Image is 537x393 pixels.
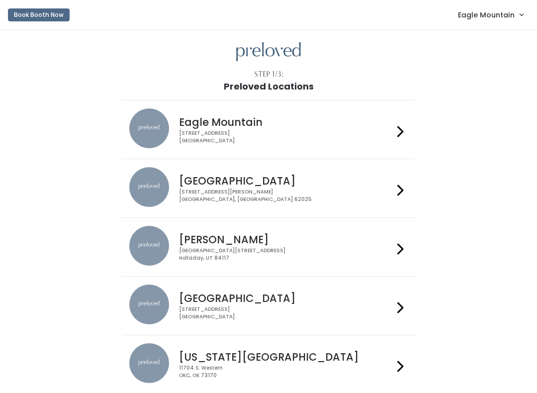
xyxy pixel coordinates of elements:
[129,343,407,386] a: preloved location [US_STATE][GEOGRAPHIC_DATA] 11704 S. WesternOKC, OK 73170
[179,189,393,203] div: [STREET_ADDRESS][PERSON_NAME] [GEOGRAPHIC_DATA], [GEOGRAPHIC_DATA] 62025
[179,365,393,379] div: 11704 S. Western OKC, OK 73170
[179,351,393,363] h4: [US_STATE][GEOGRAPHIC_DATA]
[179,116,393,128] h4: Eagle Mountain
[236,42,301,62] img: preloved logo
[129,108,407,151] a: preloved location Eagle Mountain [STREET_ADDRESS][GEOGRAPHIC_DATA]
[224,82,314,92] h1: Preloved Locations
[179,234,393,245] h4: [PERSON_NAME]
[129,226,407,268] a: preloved location [PERSON_NAME] [GEOGRAPHIC_DATA][STREET_ADDRESS]Holladay, UT 84117
[179,130,393,144] div: [STREET_ADDRESS] [GEOGRAPHIC_DATA]
[8,8,70,21] button: Book Booth Now
[129,167,169,207] img: preloved location
[129,226,169,266] img: preloved location
[458,9,515,20] span: Eagle Mountain
[8,4,70,26] a: Book Booth Now
[254,69,283,80] div: Step 1/3:
[129,167,407,209] a: preloved location [GEOGRAPHIC_DATA] [STREET_ADDRESS][PERSON_NAME][GEOGRAPHIC_DATA], [GEOGRAPHIC_D...
[179,175,393,187] h4: [GEOGRAPHIC_DATA]
[179,306,393,320] div: [STREET_ADDRESS] [GEOGRAPHIC_DATA]
[448,4,533,25] a: Eagle Mountain
[129,285,169,324] img: preloved location
[129,108,169,148] img: preloved location
[129,285,407,327] a: preloved location [GEOGRAPHIC_DATA] [STREET_ADDRESS][GEOGRAPHIC_DATA]
[129,343,169,383] img: preloved location
[179,293,393,304] h4: [GEOGRAPHIC_DATA]
[179,247,393,262] div: [GEOGRAPHIC_DATA][STREET_ADDRESS] Holladay, UT 84117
